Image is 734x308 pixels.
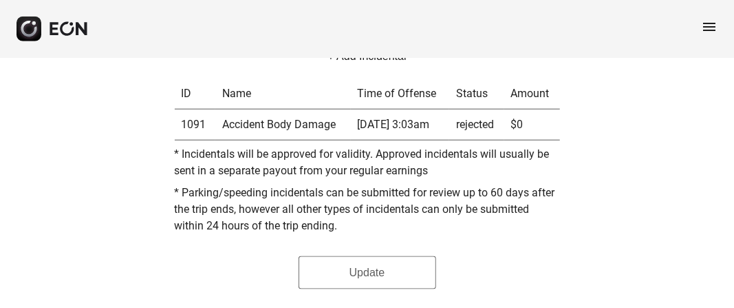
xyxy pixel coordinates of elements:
[449,110,504,141] td: rejected
[351,79,449,110] th: Time of Offense
[175,79,216,110] th: ID
[449,79,504,110] th: Status
[504,79,560,110] th: Amount
[175,110,216,141] th: 1091
[504,110,560,141] td: $0
[175,185,560,234] p: * Parking/speeding incidentals can be submitted for review up to 60 days after the trip ends, how...
[299,256,436,289] button: Update
[701,19,717,35] span: menu
[215,79,351,110] th: Name
[351,110,449,141] td: [DATE] 3:03am
[175,146,560,179] p: * Incidentals will be approved for validity. Approved incidentals will usually be sent in a separ...
[215,110,351,141] td: Accident Body Damage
